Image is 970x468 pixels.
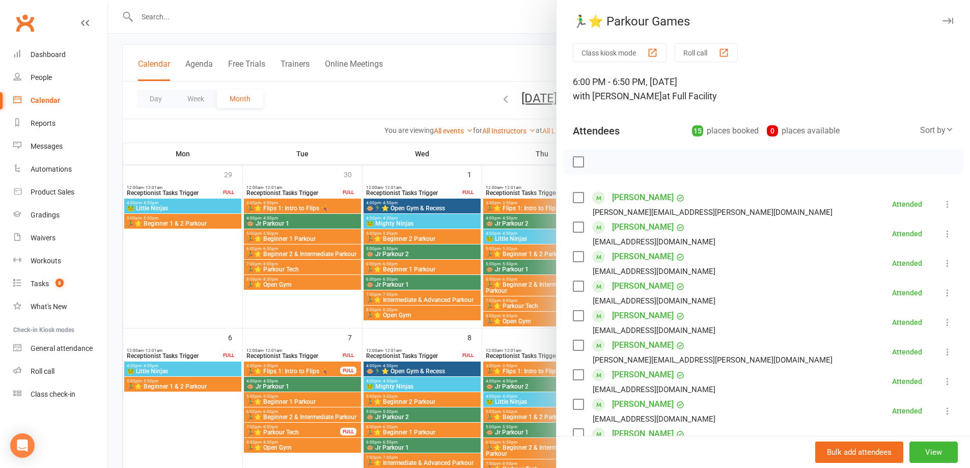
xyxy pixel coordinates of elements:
div: People [31,73,52,81]
div: places booked [692,124,759,138]
a: Dashboard [13,43,107,66]
div: General attendance [31,344,93,352]
a: General attendance kiosk mode [13,337,107,360]
div: Attended [892,407,922,415]
div: Dashboard [31,50,66,59]
a: People [13,66,107,89]
div: Workouts [31,257,61,265]
span: at Full Facility [662,91,717,101]
div: Calendar [31,96,60,104]
a: Product Sales [13,181,107,204]
a: Waivers [13,227,107,250]
div: [EMAIL_ADDRESS][DOMAIN_NAME] [593,412,715,426]
div: Waivers [31,234,56,242]
a: [PERSON_NAME] [612,189,674,206]
div: Attended [892,260,922,267]
div: Attended [892,201,922,208]
a: [PERSON_NAME] [612,396,674,412]
div: Class check-in [31,390,75,398]
div: Attended [892,378,922,385]
a: [PERSON_NAME] [612,219,674,235]
button: Bulk add attendees [815,442,903,463]
button: Roll call [675,43,738,62]
a: Clubworx [12,10,38,36]
div: Attended [892,319,922,326]
div: [EMAIL_ADDRESS][DOMAIN_NAME] [593,383,715,396]
div: Sort by [920,124,954,137]
div: Reports [31,119,56,127]
div: 15 [692,125,703,136]
a: Calendar [13,89,107,112]
div: Automations [31,165,72,173]
div: Attended [892,289,922,296]
div: Product Sales [31,188,74,196]
button: Class kiosk mode [573,43,667,62]
a: [PERSON_NAME] [612,278,674,294]
div: [PERSON_NAME][EMAIL_ADDRESS][PERSON_NAME][DOMAIN_NAME] [593,353,833,367]
a: Class kiosk mode [13,383,107,406]
a: Gradings [13,204,107,227]
a: [PERSON_NAME] [612,308,674,324]
div: Tasks [31,280,49,288]
a: Automations [13,158,107,181]
div: [PERSON_NAME][EMAIL_ADDRESS][PERSON_NAME][DOMAIN_NAME] [593,206,833,219]
div: Open Intercom Messenger [10,433,35,458]
div: Roll call [31,367,54,375]
a: Messages [13,135,107,158]
div: Messages [31,142,63,150]
span: with [PERSON_NAME] [573,91,662,101]
a: [PERSON_NAME] [612,249,674,265]
a: Tasks 8 [13,272,107,295]
a: [PERSON_NAME] [612,426,674,442]
div: Attended [892,230,922,237]
a: Reports [13,112,107,135]
div: places available [767,124,840,138]
a: Workouts [13,250,107,272]
div: Attendees [573,124,620,138]
div: Attended [892,348,922,355]
div: Gradings [31,211,60,219]
div: [EMAIL_ADDRESS][DOMAIN_NAME] [593,265,715,278]
a: [PERSON_NAME] [612,337,674,353]
a: [PERSON_NAME] [612,367,674,383]
button: View [909,442,958,463]
div: 0 [767,125,778,136]
div: [EMAIL_ADDRESS][DOMAIN_NAME] [593,294,715,308]
div: 🏃‍♂️⭐ Parkour Games [557,14,970,29]
span: 8 [56,279,64,287]
div: 6:00 PM - 6:50 PM, [DATE] [573,75,954,103]
div: [EMAIL_ADDRESS][DOMAIN_NAME] [593,324,715,337]
a: Roll call [13,360,107,383]
div: [EMAIL_ADDRESS][DOMAIN_NAME] [593,235,715,249]
div: What's New [31,302,67,311]
a: What's New [13,295,107,318]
